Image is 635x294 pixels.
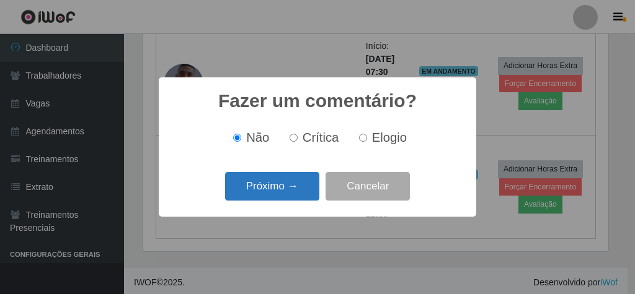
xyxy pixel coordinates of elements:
[290,134,298,142] input: Crítica
[225,172,319,201] button: Próximo →
[246,131,269,144] span: Não
[233,134,241,142] input: Não
[359,134,367,142] input: Elogio
[326,172,410,201] button: Cancelar
[372,131,407,144] span: Elogio
[303,131,339,144] span: Crítica
[218,90,417,112] h2: Fazer um comentário?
